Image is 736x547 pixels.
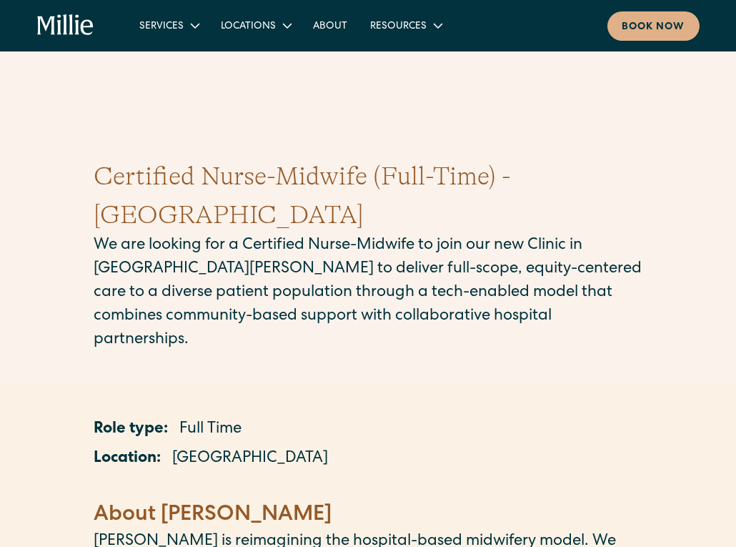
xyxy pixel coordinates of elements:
[139,19,184,34] div: Services
[128,14,209,37] div: Services
[172,448,328,471] p: [GEOGRAPHIC_DATA]
[302,14,359,37] a: About
[94,418,168,442] p: Role type:
[94,157,642,235] h1: Certified Nurse-Midwife (Full-Time) - [GEOGRAPHIC_DATA]
[37,14,94,36] a: home
[94,477,642,501] p: ‍
[370,19,427,34] div: Resources
[94,235,642,353] p: We are looking for a Certified Nurse-Midwife to join our new Clinic in [GEOGRAPHIC_DATA][PERSON_N...
[179,418,242,442] p: Full Time
[221,19,276,34] div: Locations
[359,14,452,37] div: Resources
[94,505,332,526] strong: About [PERSON_NAME]
[94,448,161,471] p: Location:
[209,14,302,37] div: Locations
[622,20,685,35] div: Book now
[607,11,700,41] a: Book now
